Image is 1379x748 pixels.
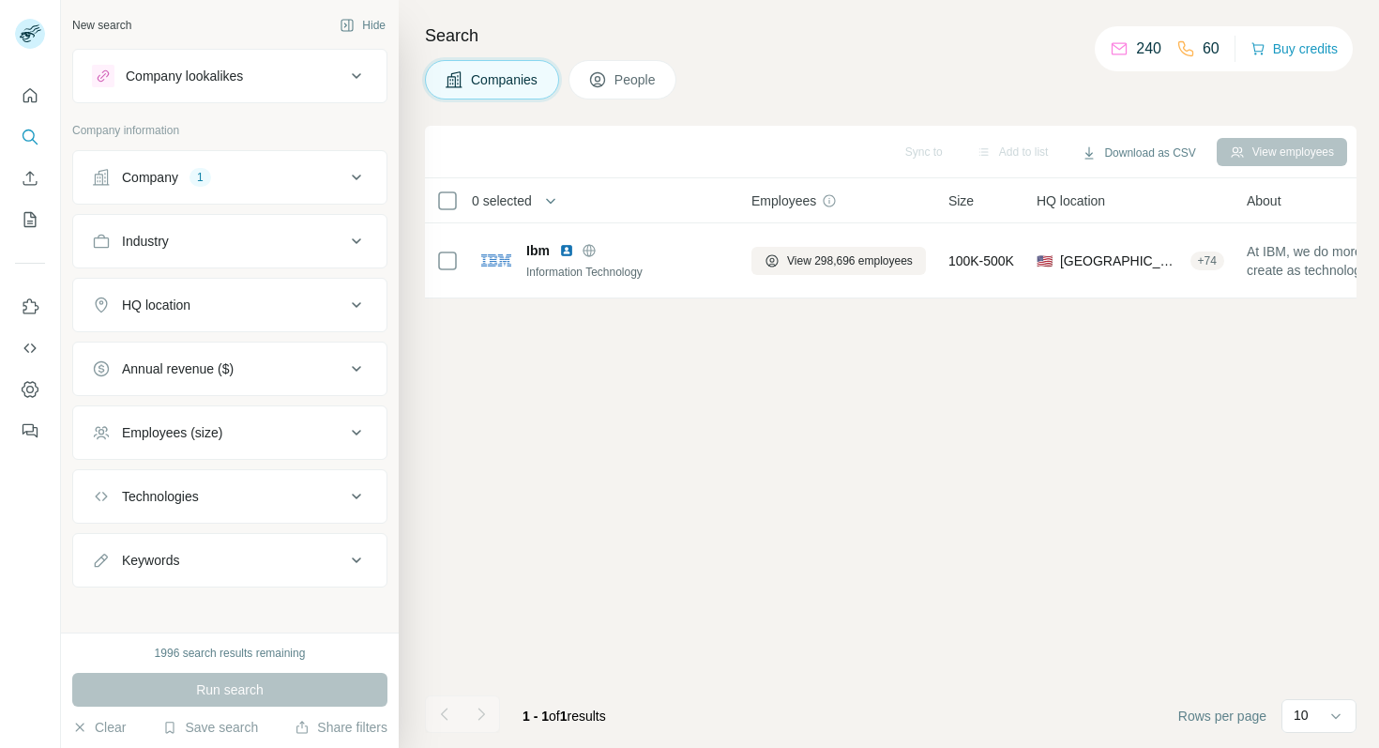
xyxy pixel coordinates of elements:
button: Use Surfe on LinkedIn [15,290,45,324]
div: 1996 search results remaining [155,645,306,662]
span: results [523,709,606,724]
span: View 298,696 employees [787,252,913,269]
span: About [1247,191,1281,210]
button: Hide [326,11,399,39]
span: 🇺🇸 [1037,252,1053,270]
div: Industry [122,232,169,251]
span: 1 - 1 [523,709,549,724]
button: My lists [15,203,45,237]
div: New search [72,17,131,34]
span: 0 selected [472,191,532,210]
button: Annual revenue ($) [73,346,386,391]
button: Enrich CSV [15,161,45,195]
button: Use Surfe API [15,331,45,365]
span: 100K-500K [948,252,1014,270]
button: Company lookalikes [73,53,386,99]
button: Technologies [73,474,386,519]
span: Employees [751,191,816,210]
div: Company [122,168,178,187]
span: Companies [471,70,539,89]
button: Buy credits [1250,36,1338,62]
div: Keywords [122,551,179,570]
span: 1 [560,709,568,724]
button: View 298,696 employees [751,247,926,275]
button: Search [15,120,45,154]
button: Save search [162,718,258,737]
button: Download as CSV [1068,139,1208,167]
span: [GEOGRAPHIC_DATA], [US_STATE] [1060,252,1183,270]
p: 240 [1136,38,1161,60]
div: HQ location [122,296,190,314]
span: of [549,709,560,724]
button: Feedback [15,414,45,448]
span: Size [948,191,974,210]
img: LinkedIn logo [559,243,574,258]
img: Logo of Ibm [481,254,511,267]
div: 1 [189,169,211,186]
button: Company1 [73,155,386,200]
div: Employees (size) [122,423,222,442]
p: Company information [72,122,387,139]
button: HQ location [73,282,386,328]
button: Clear [72,718,126,737]
p: 60 [1203,38,1220,60]
div: + 74 [1190,252,1224,269]
div: Technologies [122,487,199,506]
button: Share filters [295,718,387,737]
div: Annual revenue ($) [122,359,234,378]
span: Ibm [526,241,550,260]
span: People [614,70,658,89]
div: Information Technology [526,264,729,281]
div: Company lookalikes [126,67,243,85]
button: Industry [73,219,386,264]
span: HQ location [1037,191,1105,210]
p: 10 [1294,706,1309,725]
button: Dashboard [15,373,45,406]
h4: Search [425,23,1356,49]
span: Rows per page [1178,707,1266,725]
button: Employees (size) [73,410,386,455]
button: Quick start [15,79,45,113]
button: Keywords [73,538,386,583]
